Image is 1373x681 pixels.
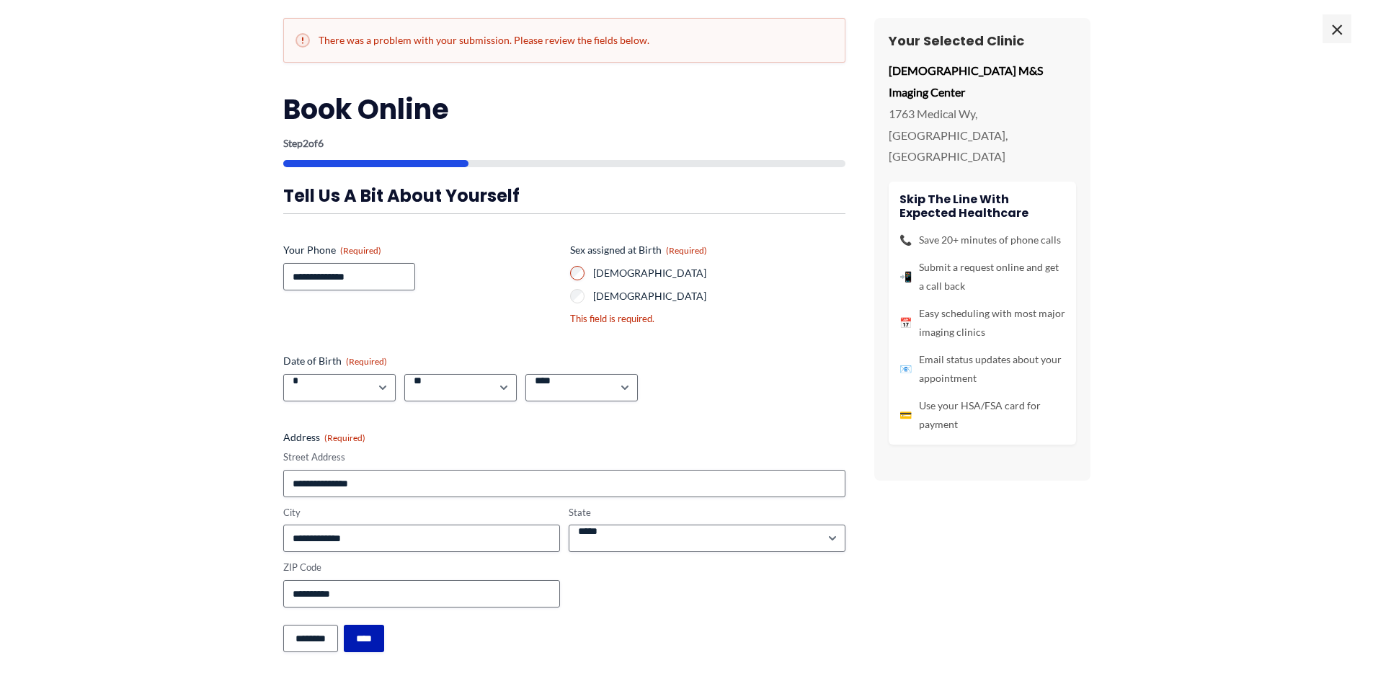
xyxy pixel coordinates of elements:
[899,313,912,332] span: 📅
[324,432,365,443] span: (Required)
[899,231,912,249] span: 📞
[889,32,1076,49] h3: Your Selected Clinic
[283,184,845,207] h3: Tell us a bit about yourself
[303,137,308,149] span: 2
[889,103,1076,167] p: 1763 Medical Wy, [GEOGRAPHIC_DATA], [GEOGRAPHIC_DATA]
[899,192,1065,220] h4: Skip the line with Expected Healthcare
[593,289,845,303] label: [DEMOGRAPHIC_DATA]
[899,406,912,424] span: 💳
[899,267,912,286] span: 📲
[283,138,845,148] p: Step of
[570,243,707,257] legend: Sex assigned at Birth
[283,561,560,574] label: ZIP Code
[283,243,559,257] label: Your Phone
[666,245,707,256] span: (Required)
[889,60,1076,102] p: [DEMOGRAPHIC_DATA] M&S Imaging Center
[899,304,1065,342] li: Easy scheduling with most major imaging clinics
[283,506,560,520] label: City
[569,506,845,520] label: State
[283,430,365,445] legend: Address
[346,356,387,367] span: (Required)
[283,92,845,127] h2: Book Online
[283,354,387,368] legend: Date of Birth
[283,450,845,464] label: Street Address
[899,231,1065,249] li: Save 20+ minutes of phone calls
[318,137,324,149] span: 6
[1323,14,1351,43] span: ×
[570,312,845,326] div: This field is required.
[593,266,845,280] label: [DEMOGRAPHIC_DATA]
[340,245,381,256] span: (Required)
[899,350,1065,388] li: Email status updates about your appointment
[899,396,1065,434] li: Use your HSA/FSA card for payment
[296,33,833,48] h2: There was a problem with your submission. Please review the fields below.
[899,258,1065,295] li: Submit a request online and get a call back
[899,360,912,378] span: 📧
